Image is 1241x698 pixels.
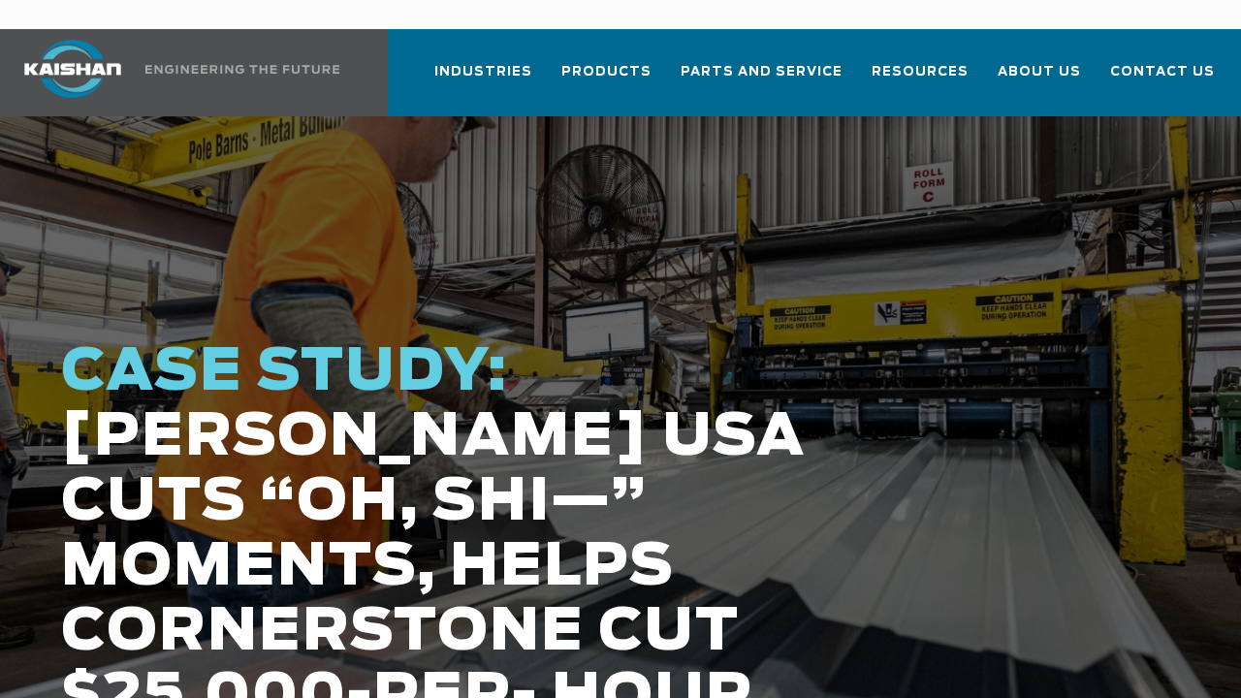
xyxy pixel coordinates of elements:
[1110,47,1215,112] a: Contact Us
[681,61,843,83] span: Parts and Service
[998,47,1081,112] a: About Us
[145,65,339,74] img: Engineering the future
[872,61,969,83] span: Resources
[61,343,509,401] span: CASE STUDY:
[1110,61,1215,83] span: Contact Us
[872,47,969,112] a: Resources
[561,47,652,112] a: Products
[434,47,532,112] a: Industries
[561,61,652,83] span: Products
[998,61,1081,83] span: About Us
[434,61,532,83] span: Industries
[681,47,843,112] a: Parts and Service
